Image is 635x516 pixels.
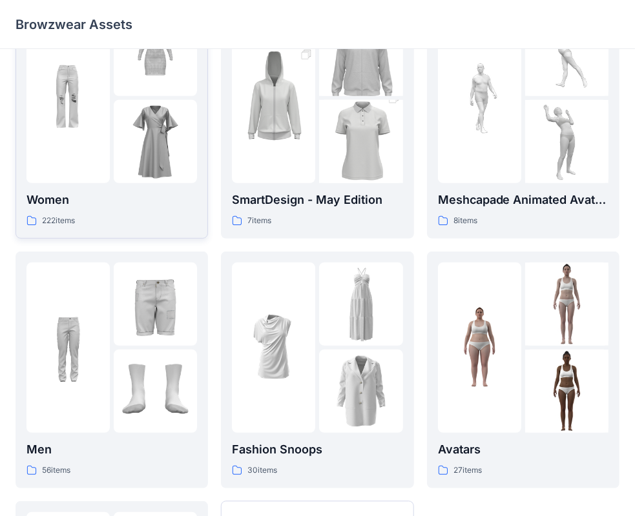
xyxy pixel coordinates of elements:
img: folder 1 [438,306,521,389]
p: 27 items [453,464,482,477]
img: folder 3 [319,350,402,433]
p: Women [26,191,197,209]
img: folder 3 [319,79,402,204]
img: folder 1 [26,306,110,389]
p: Men [26,441,197,459]
p: Meshcapade Animated Avatars [438,191,609,209]
img: folder 2 [319,263,402,346]
img: folder 1 [232,35,315,161]
p: 30 items [247,464,277,477]
img: folder 3 [525,350,609,433]
img: folder 3 [525,100,609,183]
a: folder 1folder 2folder 3SmartDesign - May Edition7items [221,2,413,239]
p: Fashion Snoops [232,441,402,459]
a: folder 1folder 2folder 3Fashion Snoops30items [221,252,413,488]
p: 7 items [247,214,271,228]
img: folder 3 [114,350,197,433]
img: folder 2 [114,13,197,96]
img: folder 2 [525,263,609,346]
img: folder 3 [114,100,197,183]
a: folder 1folder 2folder 3Meshcapade Animated Avatars8items [427,2,619,239]
p: Avatars [438,441,609,459]
a: folder 1folder 2folder 3Avatars27items [427,252,619,488]
p: SmartDesign - May Edition [232,191,402,209]
img: folder 1 [438,56,521,139]
p: 222 items [42,214,75,228]
img: folder 1 [232,306,315,389]
p: Browzwear Assets [16,15,132,34]
a: folder 1folder 2folder 3Men56items [16,252,208,488]
img: folder 2 [114,263,197,346]
img: folder 1 [26,56,110,139]
a: folder 1folder 2folder 3Women222items [16,2,208,239]
p: 8 items [453,214,477,228]
img: folder 2 [525,13,609,96]
p: 56 items [42,464,70,477]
